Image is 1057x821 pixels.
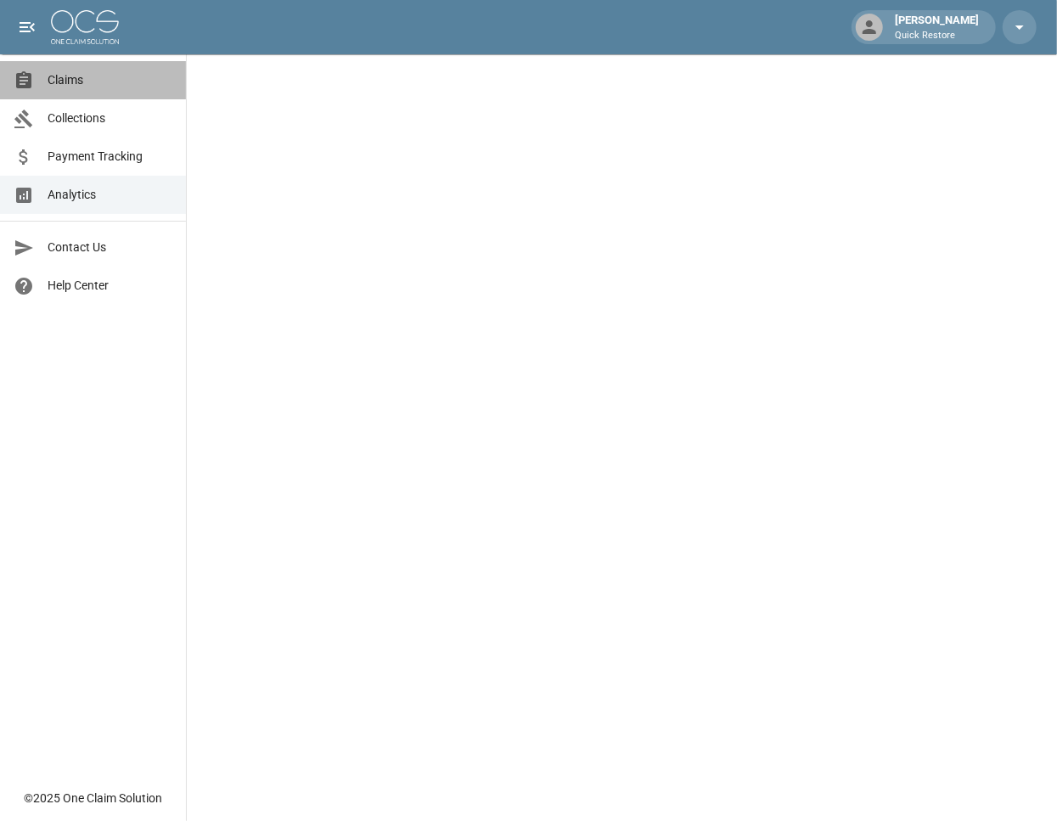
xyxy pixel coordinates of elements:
[48,277,172,295] span: Help Center
[51,10,119,44] img: ocs-logo-white-transparent.png
[48,186,172,204] span: Analytics
[24,790,162,807] div: © 2025 One Claim Solution
[888,12,986,42] div: [PERSON_NAME]
[48,148,172,166] span: Payment Tracking
[10,10,44,44] button: open drawer
[48,71,172,89] span: Claims
[895,29,979,43] p: Quick Restore
[48,239,172,256] span: Contact Us
[187,54,1057,816] iframe: Embedded Dashboard
[48,110,172,127] span: Collections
